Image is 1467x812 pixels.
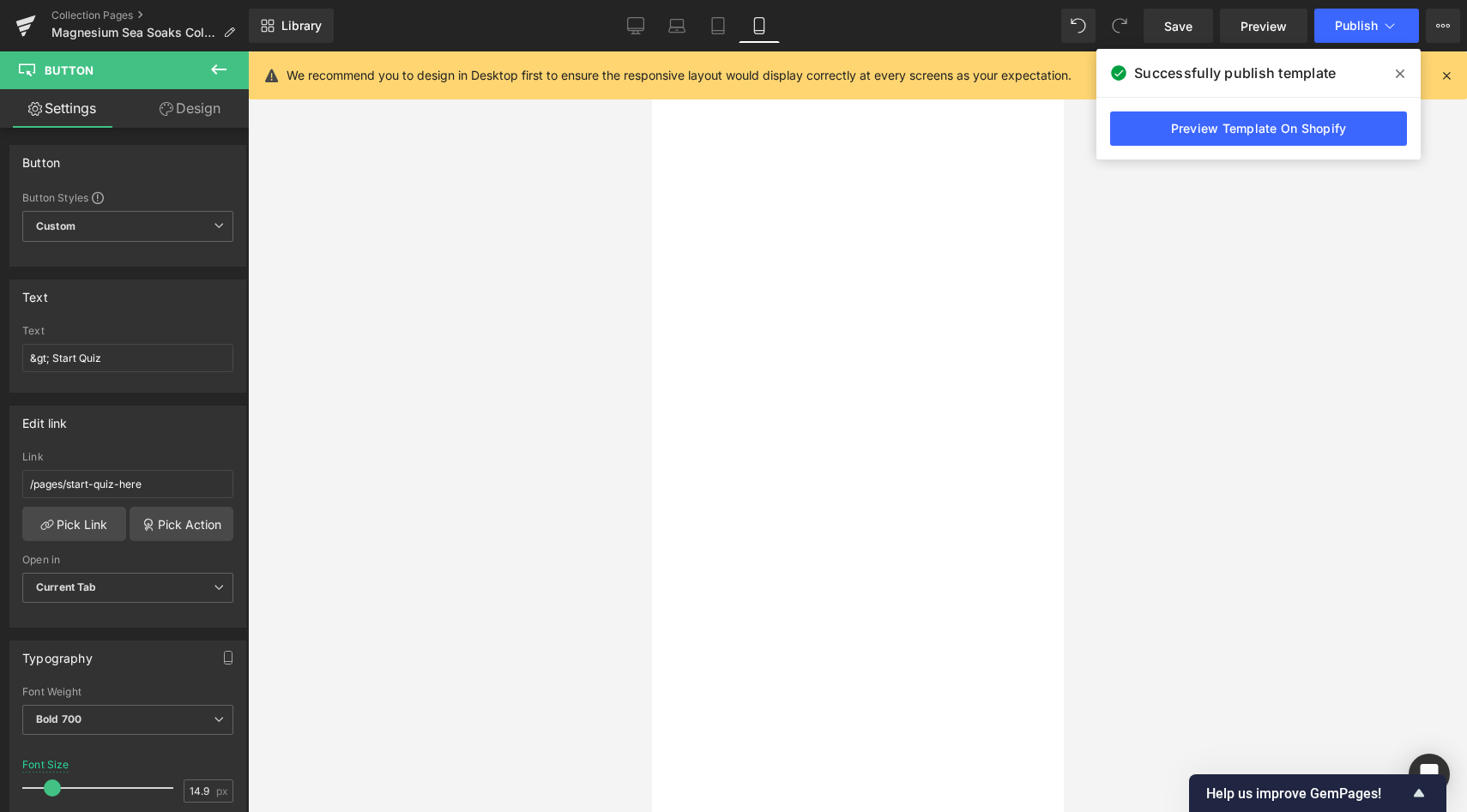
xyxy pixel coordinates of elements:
[697,9,739,43] a: Tablet
[22,146,60,170] div: Button
[739,9,780,43] a: Mobile
[1314,9,1419,43] button: Publish
[615,9,656,43] a: Desktop
[22,280,48,304] div: Text
[128,89,252,128] a: Design
[1335,19,1378,33] span: Publish
[51,9,249,22] a: Collection Pages
[656,9,697,43] a: Laptop
[249,9,334,43] a: New Library
[22,686,233,698] div: Font Weight
[22,470,233,498] input: https://your-shop.myshopify.com
[1426,9,1460,43] button: More
[22,325,233,337] div: Text
[130,507,233,541] a: Pick Action
[1220,9,1307,43] a: Preview
[1206,785,1409,802] span: Help us improve GemPages!
[36,713,81,725] b: Bold 700
[22,759,69,771] div: Font Size
[22,507,126,541] a: Pick Link
[1061,9,1096,43] button: Undo
[1206,783,1429,803] button: Show survey - Help us improve GemPages!
[1164,17,1192,35] span: Save
[1409,754,1450,795] div: Open Intercom Messenger
[22,554,233,566] div: Open in
[1241,17,1287,35] span: Preview
[281,18,322,33] span: Library
[22,190,233,204] div: Button Styles
[45,63,94,77] span: Button
[216,785,231,797] span: px
[51,26,216,39] span: Magnesium Sea Soaks Collection
[1110,111,1407,146] a: Preview Template On Shopify
[22,406,68,430] div: Edit link
[1134,63,1336,83] span: Successfully publish template
[36,580,97,593] b: Current Tab
[1102,9,1137,43] button: Redo
[287,66,1072,85] p: We recommend you to design in Desktop first to ensure the responsive layout would display correct...
[36,220,75,234] b: Custom
[22,451,233,463] div: Link
[22,641,93,665] div: Typography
